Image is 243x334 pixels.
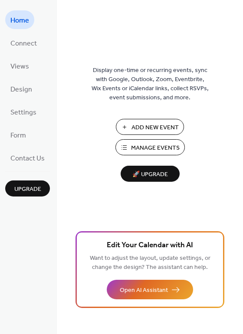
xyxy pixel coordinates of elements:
[5,10,34,29] a: Home
[5,33,42,52] a: Connect
[10,60,29,73] span: Views
[10,106,36,119] span: Settings
[121,166,180,182] button: 🚀 Upgrade
[107,280,193,299] button: Open AI Assistant
[107,239,193,252] span: Edit Your Calendar with AI
[126,169,174,180] span: 🚀 Upgrade
[5,180,50,196] button: Upgrade
[5,102,42,121] a: Settings
[14,185,41,194] span: Upgrade
[10,129,26,142] span: Form
[120,286,168,295] span: Open AI Assistant
[5,79,37,98] a: Design
[92,66,209,102] span: Display one-time or recurring events, sync with Google, Outlook, Zoom, Eventbrite, Wix Events or ...
[131,123,179,132] span: Add New Event
[116,119,184,135] button: Add New Event
[10,152,45,165] span: Contact Us
[10,37,37,50] span: Connect
[131,144,180,153] span: Manage Events
[90,252,210,273] span: Want to adjust the layout, update settings, or change the design? The assistant can help.
[10,83,32,96] span: Design
[115,139,185,155] button: Manage Events
[10,14,29,27] span: Home
[5,148,50,167] a: Contact Us
[5,125,31,144] a: Form
[5,56,34,75] a: Views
